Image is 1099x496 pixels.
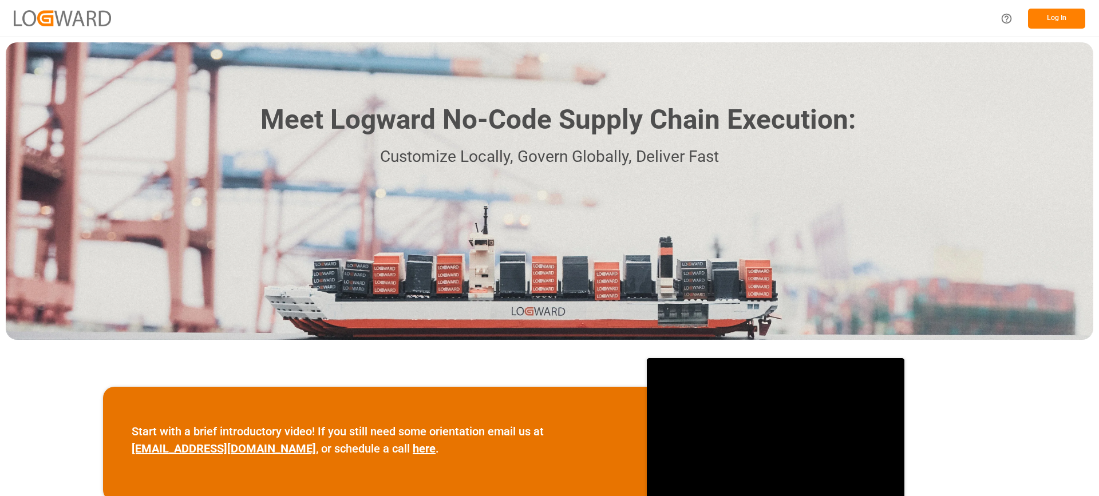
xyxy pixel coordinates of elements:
a: here [413,442,436,455]
h1: Meet Logward No-Code Supply Chain Execution: [260,100,856,140]
button: Log In [1028,9,1085,29]
p: Customize Locally, Govern Globally, Deliver Fast [243,144,856,170]
button: Help Center [994,6,1019,31]
a: [EMAIL_ADDRESS][DOMAIN_NAME] [132,442,316,455]
p: Start with a brief introductory video! If you still need some orientation email us at , or schedu... [132,423,618,457]
img: Logward_new_orange.png [14,10,111,26]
